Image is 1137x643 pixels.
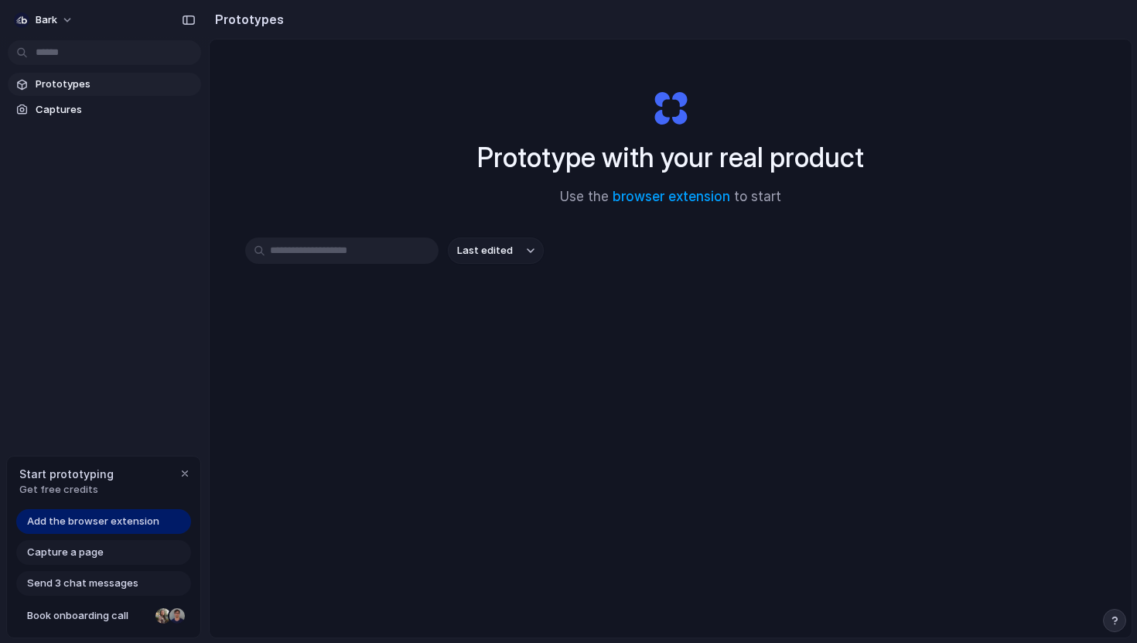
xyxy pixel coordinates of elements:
[36,77,195,92] span: Prototypes
[209,10,284,29] h2: Prototypes
[36,102,195,118] span: Captures
[613,189,730,204] a: browser extension
[36,12,57,28] span: Bark
[168,607,186,625] div: Christian Iacullo
[457,243,513,258] span: Last edited
[27,514,159,529] span: Add the browser extension
[8,73,201,96] a: Prototypes
[8,98,201,121] a: Captures
[27,545,104,560] span: Capture a page
[8,8,81,32] button: Bark
[16,604,191,628] a: Book onboarding call
[27,608,149,624] span: Book onboarding call
[27,576,138,591] span: Send 3 chat messages
[448,238,544,264] button: Last edited
[19,482,114,498] span: Get free credits
[154,607,172,625] div: Nicole Kubica
[477,137,864,178] h1: Prototype with your real product
[560,187,781,207] span: Use the to start
[19,466,114,482] span: Start prototyping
